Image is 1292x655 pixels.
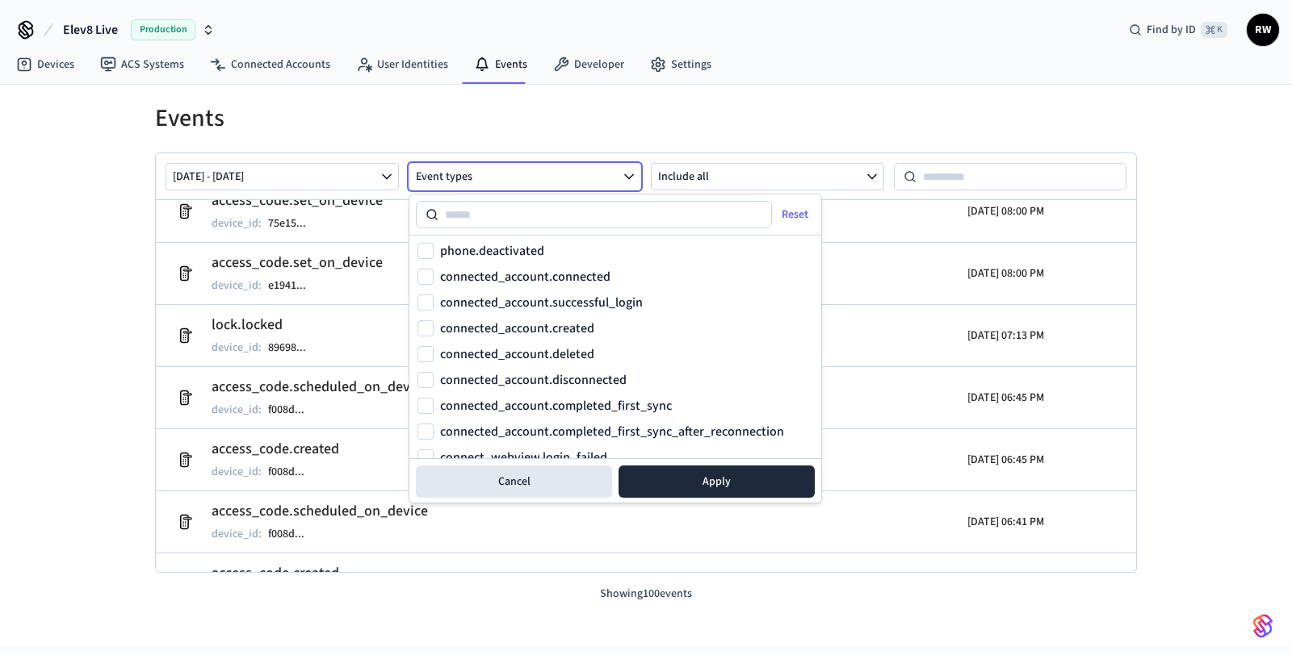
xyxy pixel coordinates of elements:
h2: access_code.scheduled_on_device [212,376,428,398]
h2: access_code.set_on_device [212,252,383,274]
span: ⌘ K [1201,22,1227,38]
button: Cancel [416,465,612,498]
a: Connected Accounts [197,50,343,79]
img: SeamLogoGradient.69752ec5.svg [1253,613,1273,639]
div: Find by ID⌘ K [1116,15,1240,44]
label: connected_account.deleted [440,348,594,361]
label: connected_account.completed_first_sync_after_reconnection [440,425,784,438]
button: [DATE] - [DATE] [166,163,399,190]
p: device_id : [212,340,262,356]
button: f008d... [265,524,321,544]
h2: access_code.created [212,562,339,585]
p: [DATE] 06:41 PM [967,514,1044,530]
p: device_id : [212,277,262,294]
h2: access_code.set_on_device [212,190,383,212]
button: Include all [651,163,884,190]
span: Find by ID [1147,22,1196,38]
p: device_id : [212,402,262,418]
p: Showing 100 events [155,586,1137,603]
span: Elev8 Live [63,20,118,40]
p: [DATE] 08:00 PM [967,265,1044,282]
button: 89698... [265,338,322,357]
h2: access_code.scheduled_on_device [212,500,428,523]
p: device_id : [212,215,262,232]
button: Event types [409,163,642,190]
p: [DATE] 06:45 PM [967,452,1044,468]
span: RW [1248,15,1277,44]
a: ACS Systems [87,50,197,79]
button: f008d... [265,400,321,419]
label: connected_account.created [440,322,594,335]
label: connected_account.disconnected [440,373,627,386]
label: connected_account.successful_login [440,296,643,309]
a: Events [461,50,540,79]
a: User Identities [343,50,461,79]
button: Reset [769,202,824,227]
label: connected_account.completed_first_sync [440,399,672,412]
button: RW [1247,14,1279,46]
button: f008d... [265,462,321,482]
a: Devices [3,50,87,79]
p: [DATE] 06:45 PM [967,390,1044,406]
button: e1941... [265,276,322,295]
label: connect_webview.login_failed [440,451,607,464]
h2: lock.locked [212,314,322,336]
p: device_id : [212,526,262,542]
a: Developer [540,50,637,79]
label: connected_account.connected [440,270,610,283]
label: phone.deactivated [440,244,544,257]
span: Production [131,19,195,40]
button: Apply [619,465,815,498]
p: [DATE] 08:00 PM [967,203,1044,219]
button: 75e15... [265,214,322,233]
a: Settings [637,50,724,79]
h1: Events [155,104,1137,133]
p: device_id : [212,464,262,480]
p: [DATE] 07:13 PM [967,327,1044,344]
h2: access_code.created [212,438,339,461]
